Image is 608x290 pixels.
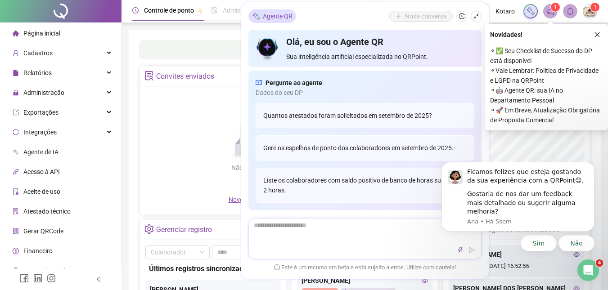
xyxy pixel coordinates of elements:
span: Pergunte ao agente [266,78,322,88]
span: file [13,70,19,76]
button: Quick reply: Sim [93,73,129,89]
div: Gerenciar registro [156,222,212,237]
span: 4 [596,259,603,267]
span: Administração [23,89,64,96]
span: facebook [20,274,29,283]
span: Exportações [23,109,59,116]
span: setting [144,224,154,234]
div: Quantos atestados foram solicitados em setembro de 2025? [256,103,474,128]
span: left [95,276,102,282]
span: Atestado técnico [23,208,71,215]
div: [DATE] 16:52:55 [453,262,580,272]
span: linkedin [33,274,42,283]
span: Agente de IA [23,148,59,156]
span: Novo convite [229,196,274,203]
span: home [13,30,19,36]
div: Gere os espelhos de ponto dos colaboradores em setembro de 2025. [256,135,474,161]
iframe: Intercom notifications mensagem [428,162,608,257]
div: Liste os colaboradores com saldo positivo de banco de horas superior a 2 horas. [256,168,474,203]
span: read [256,78,262,88]
button: Quick reply: Não [131,73,167,89]
div: Últimos registros sincronizados [149,263,277,274]
span: file-done [211,7,217,13]
img: icon [256,36,279,62]
span: Central de ajuda [23,267,69,274]
span: history [459,13,465,19]
span: sync [13,129,19,135]
sup: Atualize o seu contato no menu Meus Dados [590,3,599,12]
button: Nova conversa [389,11,453,22]
div: Message content [39,5,160,54]
span: ⚬ Vale Lembrar: Política de Privacidade e LGPD na QRPoint [490,66,603,85]
span: instagram [47,274,56,283]
span: exclamation-circle [274,264,280,270]
span: clock-circle [132,7,139,13]
span: 1 [554,4,557,10]
span: ⚬ 🤖 Agente QR: sua IA no Departamento Pessoal [490,85,603,105]
span: ⚬ ✅ Seu Checklist de Sucesso do DP está disponível [490,46,603,66]
span: Dados do seu DP [256,88,474,98]
span: Controle de ponto [144,7,194,14]
img: sparkle-icon.fc2bf0ac1784a2077858766a79e2daf3.svg [526,6,536,16]
sup: 1 [551,3,560,12]
span: dollar [13,248,19,254]
span: ⚬ 🚀 Em Breve, Atualização Obrigatória de Proposta Comercial [490,105,603,125]
span: Acesso à API [23,168,60,175]
span: Gerar QRCode [23,228,63,235]
span: audit [13,188,19,195]
span: eye [422,277,428,284]
span: Este é um recurso em beta e está sujeito a erros. Utilize com cautela! [274,263,456,272]
span: Cadastros [23,49,53,57]
span: Admissão digital [223,7,269,14]
p: Message from Ana, sent Há 5sem [39,55,160,63]
span: Kotaro [495,6,515,16]
div: Gostaria de nos dar um feedback mais detalhado ou sugerir alguma melhoria? [39,27,160,54]
span: 1 [594,4,597,10]
span: Relatórios [23,69,52,76]
span: qrcode [13,228,19,234]
span: solution [144,71,154,80]
span: close [594,31,600,38]
img: Profile image for Ana [20,8,35,22]
span: lock [13,89,19,96]
div: Quick reply options [14,73,167,89]
span: user-add [13,50,19,56]
span: Sua inteligência artificial especializada no QRPoint. [286,52,474,62]
img: sparkle-icon.fc2bf0ac1784a2077858766a79e2daf3.svg [252,11,261,21]
span: Aceite de uso [23,188,60,195]
span: api [13,169,19,175]
span: Integrações [23,129,57,136]
span: solution [13,208,19,214]
span: bell [566,7,574,15]
span: pushpin [198,8,203,13]
img: 31925 [583,4,597,18]
div: Agente QR [248,9,296,23]
span: shrink [473,13,479,19]
iframe: Intercom live chat [577,259,599,281]
span: Página inicial [23,30,60,37]
div: [PERSON_NAME] [302,276,428,286]
div: Convites enviados [156,69,214,84]
span: Financeiro [23,247,53,254]
div: Ficamos felizes que esteja gostando da sua experiência com a QRPoint😊. [39,5,160,23]
span: info-circle [13,268,19,274]
span: export [13,109,19,116]
span: Novidades ! [490,30,522,40]
h4: Olá, eu sou o Agente QR [286,36,474,48]
div: Não há dados [210,163,293,173]
span: notification [546,7,554,15]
